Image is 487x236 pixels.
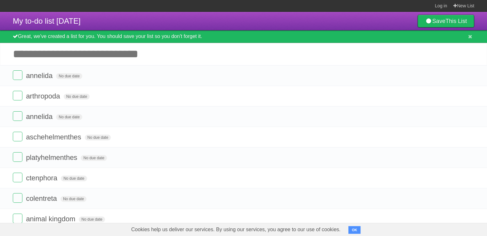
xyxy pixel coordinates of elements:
[61,196,86,202] span: No due date
[26,133,83,141] span: aschehelmenthes
[13,152,22,162] label: Done
[13,214,22,223] label: Done
[26,194,59,202] span: colentreta
[13,193,22,203] label: Done
[125,223,347,236] span: Cookies help us deliver our services. By using our services, you agree to our use of cookies.
[64,94,90,99] span: No due date
[26,215,77,223] span: animal kingdom
[26,113,54,121] span: annelida
[61,176,87,181] span: No due date
[13,111,22,121] label: Done
[418,15,474,28] a: SaveThis List
[81,155,107,161] span: No due date
[13,91,22,100] label: Done
[348,226,361,234] button: OK
[85,135,111,140] span: No due date
[26,92,61,100] span: arthropoda
[13,173,22,182] label: Done
[26,153,79,161] span: platyhelmenthes
[26,72,54,80] span: annelida
[13,132,22,141] label: Done
[56,114,82,120] span: No due date
[13,17,81,25] span: My to-do list [DATE]
[56,73,82,79] span: No due date
[13,70,22,80] label: Done
[26,174,59,182] span: ctenphora
[445,18,467,24] b: This List
[79,216,105,222] span: No due date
